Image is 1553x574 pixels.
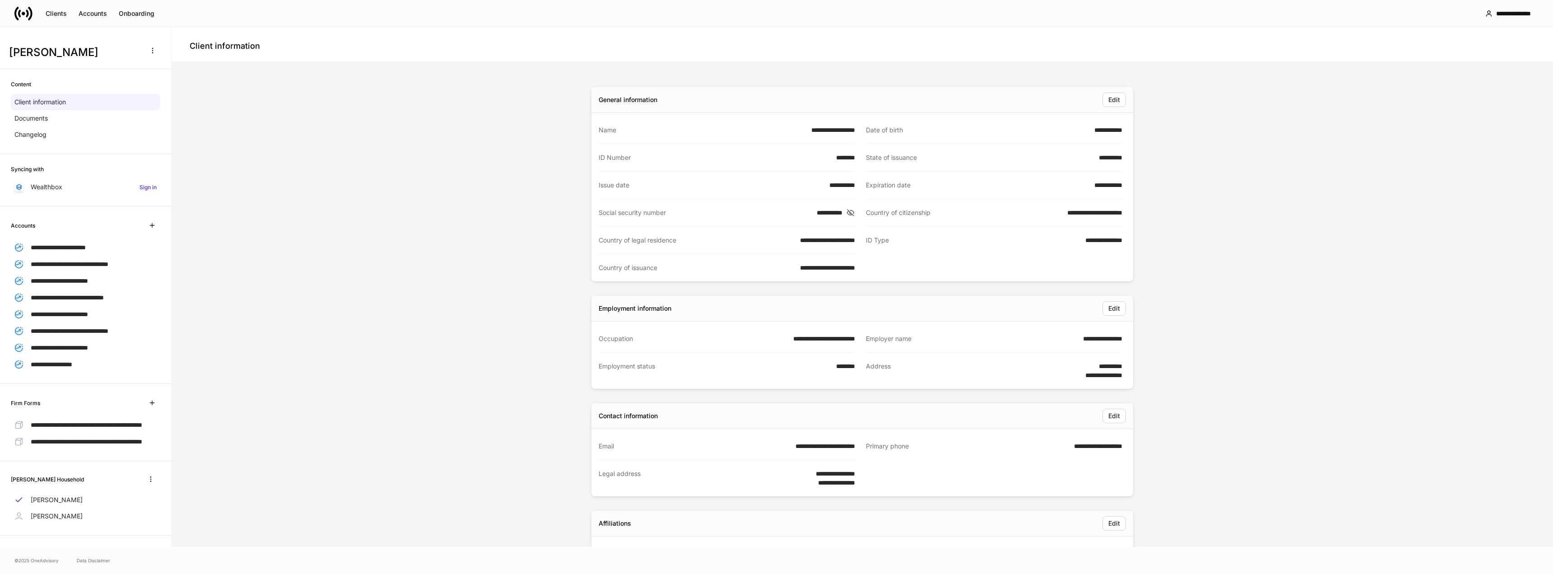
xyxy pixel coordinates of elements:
[599,442,790,451] div: Email
[11,179,160,195] a: WealthboxSign in
[599,304,671,313] div: Employment information
[599,362,831,380] div: Employment status
[866,126,1089,135] div: Date of birth
[599,469,810,487] div: Legal address
[599,411,658,420] div: Contact information
[11,399,40,407] h6: Firm Forms
[866,236,1080,245] div: ID Type
[11,221,35,230] h6: Accounts
[866,208,1062,217] div: Country of citizenship
[599,208,811,217] div: Social security number
[599,126,806,135] div: Name
[1108,97,1120,103] div: Edit
[1102,93,1126,107] button: Edit
[31,512,83,521] p: [PERSON_NAME]
[77,557,110,564] a: Data Disclaimer
[11,126,160,143] a: Changelog
[599,95,657,104] div: General information
[11,165,44,173] h6: Syncing with
[866,181,1089,190] div: Expiration date
[599,153,831,162] div: ID Number
[1108,413,1120,419] div: Edit
[139,183,157,191] h6: Sign in
[1102,516,1126,531] button: Edit
[599,519,631,528] div: Affiliations
[1102,301,1126,316] button: Edit
[866,334,1078,343] div: Employer name
[1108,520,1120,527] div: Edit
[599,334,788,343] div: Occupation
[14,98,66,107] p: Client information
[599,236,795,245] div: Country of legal residence
[119,10,154,17] div: Onboarding
[599,181,824,190] div: Issue date
[11,508,160,524] a: [PERSON_NAME]
[46,10,67,17] div: Clients
[11,80,31,89] h6: Content
[73,6,113,21] button: Accounts
[113,6,160,21] button: Onboarding
[190,41,260,51] h4: Client information
[31,495,83,504] p: [PERSON_NAME]
[14,130,46,139] p: Changelog
[599,263,795,272] div: Country of issuance
[31,182,62,191] p: Wealthbox
[866,153,1093,162] div: State of issuance
[11,492,160,508] a: [PERSON_NAME]
[11,475,84,484] h6: [PERSON_NAME] Household
[9,45,139,60] h3: [PERSON_NAME]
[79,10,107,17] div: Accounts
[14,557,59,564] span: © 2025 OneAdvisory
[40,6,73,21] button: Clients
[1108,305,1120,312] div: Edit
[866,442,1069,451] div: Primary phone
[11,110,160,126] a: Documents
[11,94,160,110] a: Client information
[1102,409,1126,423] button: Edit
[866,362,1080,380] div: Address
[14,114,48,123] p: Documents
